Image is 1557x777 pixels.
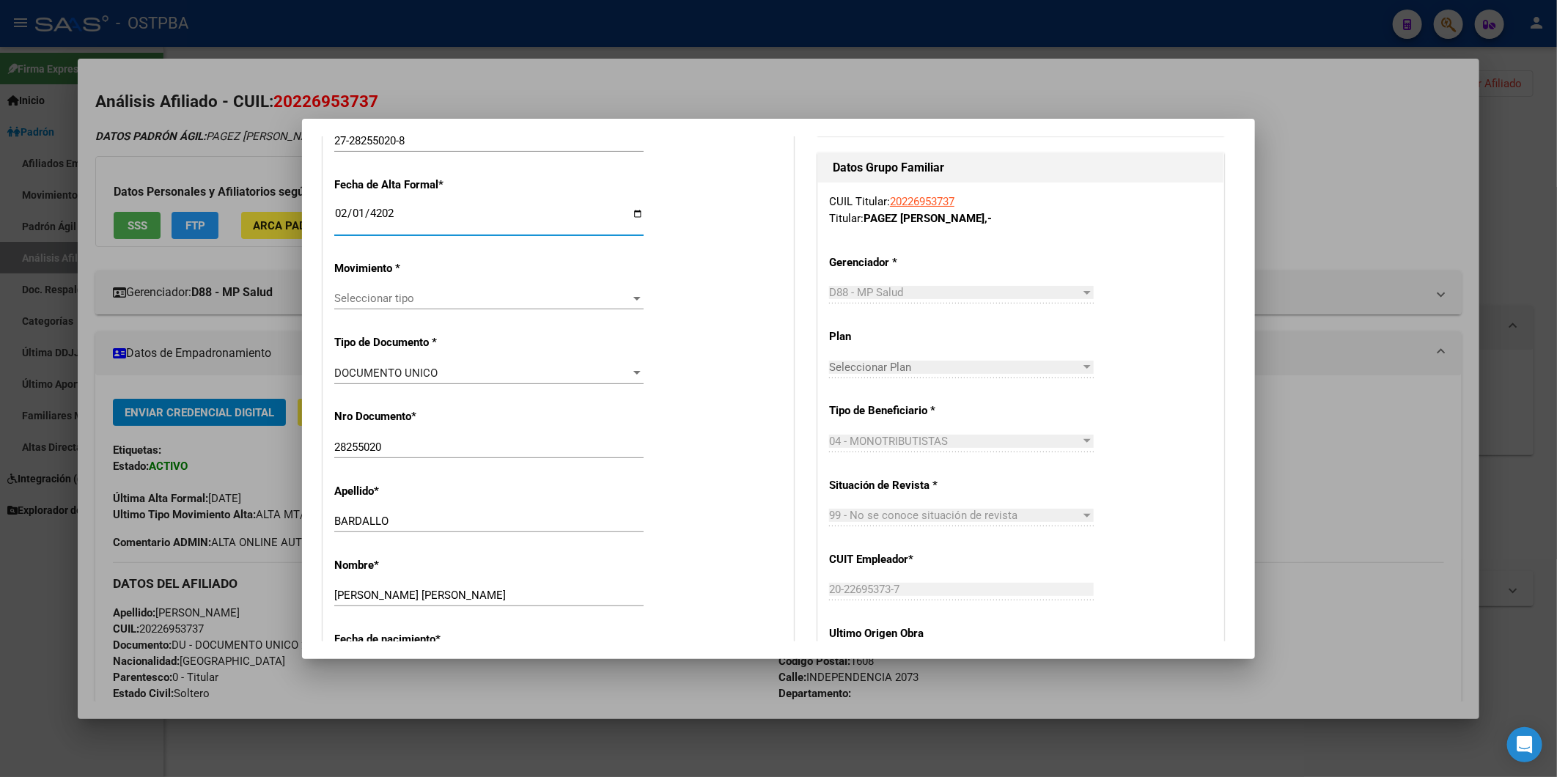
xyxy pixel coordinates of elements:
[829,194,1212,227] div: CUIL Titular: Titular:
[334,483,468,500] p: Apellido
[334,260,468,277] p: Movimiento *
[833,159,1209,177] h1: Datos Grupo Familiar
[829,361,1081,374] span: Seleccionar Plan
[334,557,468,574] p: Nombre
[984,212,987,225] span: ,
[890,195,954,208] a: 20226953737
[334,631,468,648] p: Fecha de nacimiento
[829,509,1017,522] span: 99 - No se conoce situación de revista
[334,408,468,425] p: Nro Documento
[829,286,903,299] span: D88 - MP Salud
[829,551,944,568] p: CUIT Empleador
[334,367,438,380] span: DOCUMENTO UNICO
[864,212,992,225] strong: PAGEZ [PERSON_NAME] -
[829,402,944,419] p: Tipo de Beneficiario *
[829,254,944,271] p: Gerenciador *
[829,477,944,494] p: Situación de Revista *
[829,625,944,658] p: Ultimo Origen Obra Social
[334,292,630,305] span: Seleccionar tipo
[334,334,468,351] p: Tipo de Documento *
[829,328,944,345] p: Plan
[334,177,468,194] p: Fecha de Alta Formal
[1507,727,1542,762] div: Open Intercom Messenger
[829,435,948,448] span: 04 - MONOTRIBUTISTAS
